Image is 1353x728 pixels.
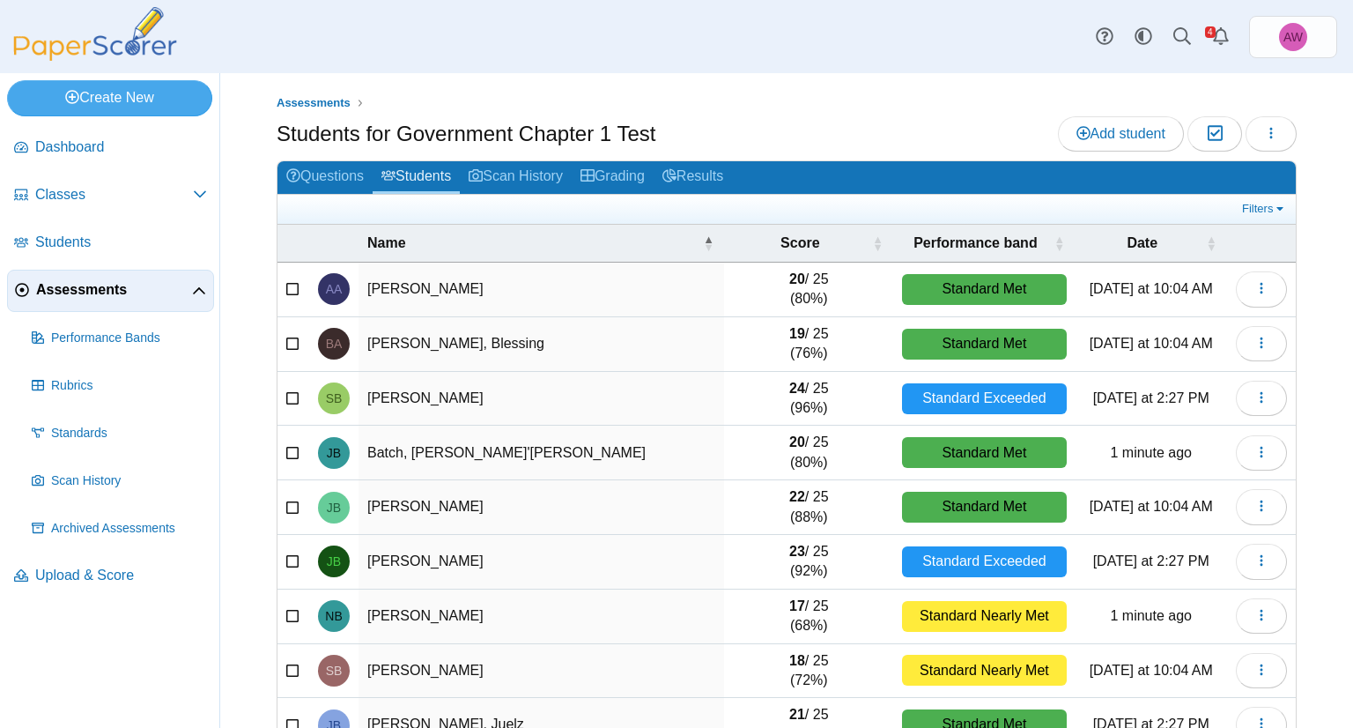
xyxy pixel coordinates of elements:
[902,274,1066,305] div: Standard Met
[7,7,183,61] img: PaperScorer
[780,235,819,250] span: Score
[7,80,212,115] a: Create New
[1093,390,1209,405] time: Sep 12, 2025 at 2:27 PM
[789,544,805,559] b: 23
[1090,336,1213,351] time: Sep 12, 2025 at 10:04 AM
[326,338,343,350] span: Blessing Aganze
[902,601,1066,632] div: Standard Nearly Met
[724,372,893,427] td: / 25 (96%)
[1054,225,1065,262] span: Performance band : Activate to sort
[277,119,655,149] h1: Students for Government Chapter 1 Test
[789,326,805,341] b: 19
[460,161,572,194] a: Scan History
[25,460,214,502] a: Scan History
[703,225,713,262] span: Name : Activate to invert sorting
[326,283,343,295] span: Ashton Afzal
[1110,445,1192,460] time: Sep 15, 2025 at 2:38 PM
[1206,225,1216,262] span: Date : Activate to sort
[724,263,893,317] td: / 25 (80%)
[789,653,805,668] b: 18
[7,48,183,63] a: PaperScorer
[272,93,355,115] a: Assessments
[326,665,343,677] span: Sean Borders
[789,489,805,504] b: 22
[36,280,192,300] span: Assessments
[724,590,893,644] td: / 25 (68%)
[724,644,893,699] td: / 25 (72%)
[1058,116,1184,152] a: Add student
[51,377,207,395] span: Rubrics
[25,365,214,407] a: Rubrics
[373,161,460,194] a: Students
[7,270,214,312] a: Assessments
[724,480,893,535] td: / 25 (88%)
[359,644,724,699] td: [PERSON_NAME]
[1090,281,1213,296] time: Sep 12, 2025 at 10:04 AM
[326,392,343,405] span: Stephon Baker-Bohanon
[1201,18,1240,56] a: Alerts
[35,137,207,157] span: Dashboard
[1076,126,1165,141] span: Add student
[51,520,207,538] span: Archived Assessments
[359,372,724,427] td: [PERSON_NAME]
[724,535,893,590] td: / 25 (92%)
[724,317,893,372] td: / 25 (76%)
[359,480,724,535] td: [PERSON_NAME]
[7,555,214,598] a: Upload & Score
[789,381,805,396] b: 24
[789,598,805,613] b: 17
[789,435,805,449] b: 20
[51,472,207,490] span: Scan History
[327,555,341,568] span: Jerome Bohanon
[359,317,724,372] td: [PERSON_NAME], Blessing
[1249,16,1337,58] a: Adam Williams
[654,161,732,194] a: Results
[1090,663,1213,678] time: Sep 12, 2025 at 10:04 AM
[35,233,207,252] span: Students
[1093,553,1209,568] time: Sep 12, 2025 at 2:27 PM
[7,127,214,169] a: Dashboard
[1127,235,1157,250] span: Date
[327,447,341,459] span: Jay'len Batch
[724,426,893,480] td: / 25 (80%)
[902,655,1066,686] div: Standard Nearly Met
[902,329,1066,360] div: Standard Met
[572,161,654,194] a: Grading
[25,317,214,360] a: Performance Bands
[51,425,207,442] span: Standards
[789,707,805,722] b: 21
[1238,200,1291,218] a: Filters
[1283,31,1303,43] span: Adam Williams
[359,590,724,644] td: [PERSON_NAME]
[1090,499,1213,514] time: Sep 12, 2025 at 10:04 AM
[327,501,341,514] span: Justin Bermudez
[789,271,805,286] b: 20
[7,222,214,264] a: Students
[359,535,724,590] td: [PERSON_NAME]
[902,383,1066,414] div: Standard Exceeded
[359,426,724,480] td: Batch, [PERSON_NAME]'[PERSON_NAME]
[325,610,342,622] span: Nathaniel Bonner
[277,161,373,194] a: Questions
[913,235,1037,250] span: Performance band
[902,437,1066,468] div: Standard Met
[1110,608,1192,623] time: Sep 15, 2025 at 2:38 PM
[367,235,406,250] span: Name
[277,96,351,109] span: Assessments
[35,566,207,585] span: Upload & Score
[359,263,724,317] td: [PERSON_NAME]
[872,225,883,262] span: Score : Activate to sort
[25,508,214,550] a: Archived Assessments
[35,185,193,204] span: Classes
[7,175,214,217] a: Classes
[25,412,214,455] a: Standards
[902,492,1066,523] div: Standard Met
[51,330,207,347] span: Performance Bands
[902,546,1066,577] div: Standard Exceeded
[1279,23,1307,51] span: Adam Williams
